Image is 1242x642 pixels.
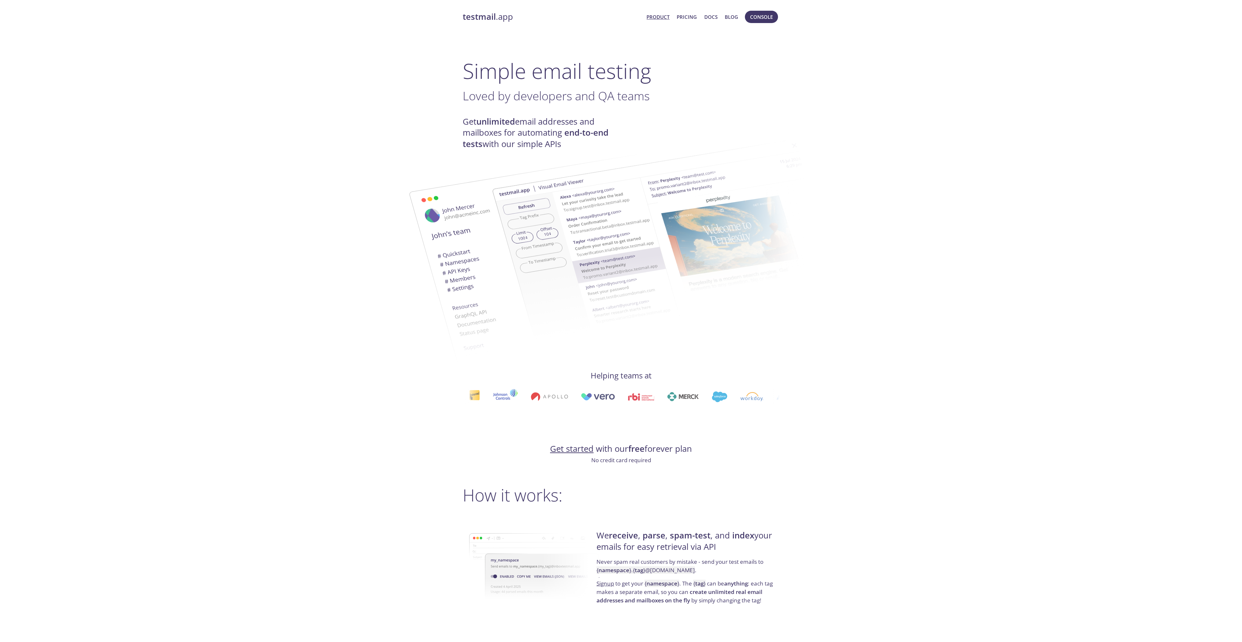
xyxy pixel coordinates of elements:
[695,580,704,587] strong: tag
[463,11,642,22] a: testmail.app
[596,566,695,574] code: { } . { } @[DOMAIN_NAME]
[489,389,514,404] img: johnsoncontrols
[596,588,762,604] strong: create unlimited real email addresses and mailboxes on the fly
[750,13,773,21] span: Console
[463,11,496,22] strong: testmail
[550,443,594,454] a: Get started
[725,13,738,21] a: Blog
[463,88,650,104] span: Loved by developers and QA teams
[677,13,697,21] a: Pricing
[708,391,723,402] img: salesforce
[646,580,677,587] strong: namespace
[463,370,780,381] h4: Helping teams at
[469,515,601,618] img: namespace-image
[628,443,645,454] strong: free
[635,566,643,574] strong: tag
[463,116,621,150] h4: Get email addresses and mailboxes for automating with our simple APIs
[736,392,759,401] img: workday
[463,443,780,454] h4: with our forever plan
[704,13,718,21] a: Docs
[693,580,706,587] code: { }
[670,530,710,541] strong: spam-test
[645,580,679,587] code: { }
[624,393,650,401] img: rbi
[476,116,515,127] strong: unlimited
[596,580,614,587] a: Signup
[463,127,608,149] strong: end-to-end tests
[724,580,748,587] strong: anything
[598,566,629,574] strong: namespace
[646,13,670,21] a: Product
[596,558,777,579] p: Never spam real customers by mistake - send your test emails to .
[663,392,695,401] img: merck
[609,530,638,541] strong: receive
[385,150,735,370] img: testmail-email-viewer
[463,456,780,464] p: No credit card required
[577,393,611,401] img: vero
[527,392,564,401] img: apollo
[732,530,754,541] strong: index
[596,579,777,604] p: to get your . The can be : each tag makes a separate email, so you can by simply changing the tag!
[463,58,780,83] h1: Simple email testing
[643,530,665,541] strong: parse
[492,129,843,349] img: testmail-email-viewer
[596,530,777,558] h4: We , , , and your emails for easy retrieval via API
[745,11,778,23] button: Console
[463,485,780,505] h2: How it works:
